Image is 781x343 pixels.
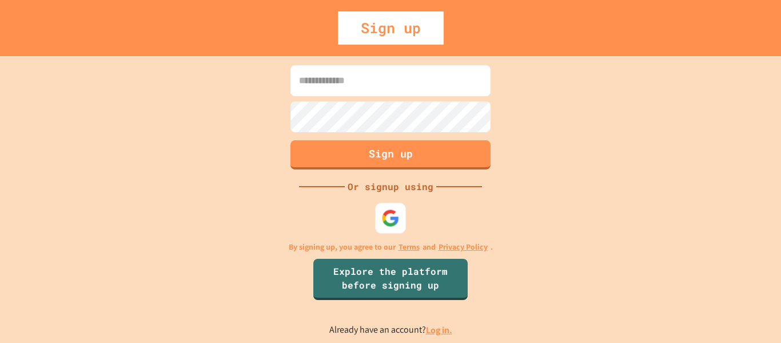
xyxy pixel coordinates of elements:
a: Terms [399,241,420,253]
p: By signing up, you agree to our and . [289,241,493,253]
div: Or signup using [345,180,436,194]
button: Sign up [290,140,491,169]
img: google-icon.svg [381,209,400,227]
a: Privacy Policy [439,241,488,253]
a: Explore the platform before signing up [313,259,468,300]
a: Log in. [426,324,452,336]
div: Sign up [338,11,444,45]
p: Already have an account? [329,323,452,337]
